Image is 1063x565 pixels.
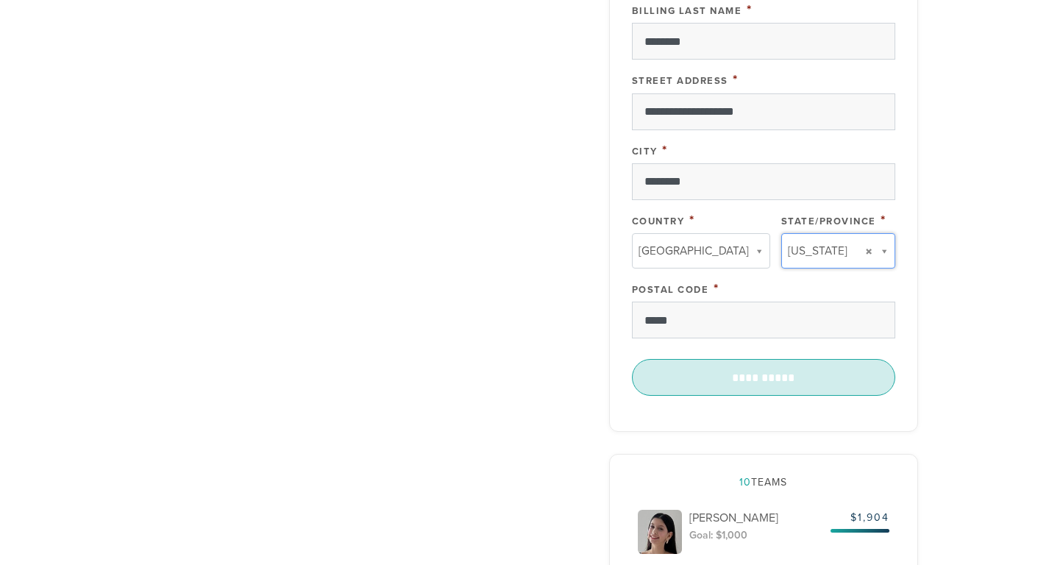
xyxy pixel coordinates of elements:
a: [US_STATE] [781,233,895,269]
h2: Teams [632,477,895,489]
span: $1,904 [831,511,889,533]
label: Billing Last Name [632,5,742,17]
label: City [632,146,658,157]
label: Postal Code [632,284,709,296]
span: [GEOGRAPHIC_DATA] [639,241,749,260]
img: imagefile [638,510,682,554]
span: This field is required. [881,212,886,228]
span: This field is required. [662,142,668,158]
span: This field is required. [733,71,739,88]
label: Street Address [632,75,728,87]
span: This field is required. [689,212,695,228]
label: Country [632,216,685,227]
span: This field is required. [714,280,719,296]
a: [GEOGRAPHIC_DATA] [632,233,770,269]
p: [PERSON_NAME] [689,510,823,526]
span: This field is required. [747,1,753,18]
div: Goal: $1,000 [689,528,823,542]
a: [PERSON_NAME] Goal: $1,000 $1,904 [632,504,895,560]
span: 10 [739,476,751,488]
span: [US_STATE] [788,241,847,260]
label: State/Province [781,216,876,227]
